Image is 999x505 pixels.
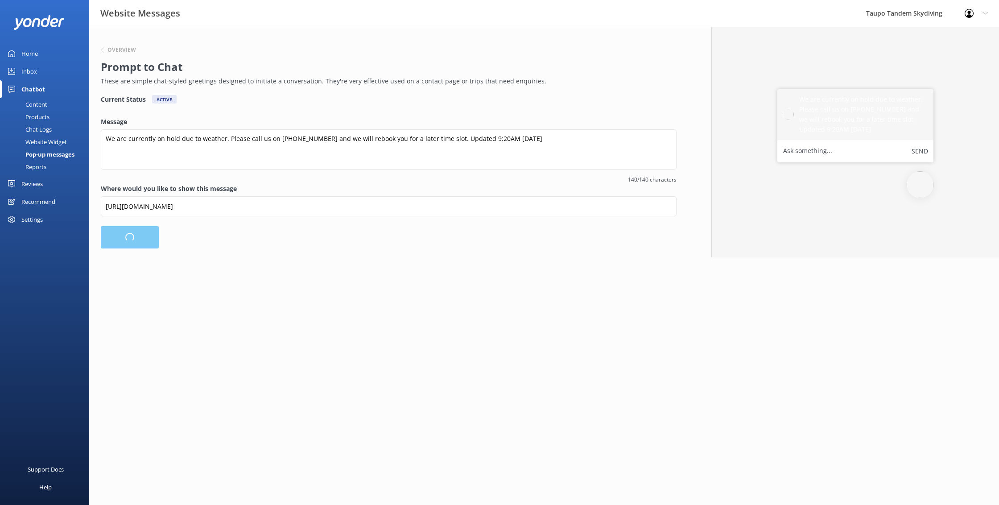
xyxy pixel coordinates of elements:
a: Pop-up messages [5,148,89,161]
img: yonder-white-logo.png [13,15,65,30]
button: Overview [101,47,136,53]
p: These are simple chat-styled greetings designed to initiate a conversation. They're very effectiv... [101,76,672,86]
a: Website Widget [5,136,89,148]
div: Website Widget [5,136,67,148]
div: Support Docs [28,460,64,478]
div: Chat Logs [5,123,52,136]
div: Content [5,98,47,111]
div: Active [152,95,177,103]
h5: We are currently on hold due to weather. Please call us on [PHONE_NUMBER] and we will rebook you ... [799,95,928,135]
div: Recommend [21,193,55,211]
div: Reports [5,161,46,173]
div: Settings [21,211,43,228]
div: Products [5,111,50,123]
div: Pop-up messages [5,148,74,161]
button: Send [912,145,928,157]
div: Help [39,478,52,496]
textarea: We are currently on hold due to weather. Please call us on [PHONE_NUMBER] and we will rebook you ... [101,129,677,170]
input: https://www.example.com/page [101,196,677,216]
div: Chatbot [21,80,45,98]
a: Content [5,98,89,111]
div: Home [21,45,38,62]
a: Chat Logs [5,123,89,136]
div: Reviews [21,175,43,193]
h3: Website Messages [100,6,180,21]
label: Ask something... [783,145,832,157]
h4: Current Status [101,95,146,103]
a: Products [5,111,89,123]
div: Inbox [21,62,37,80]
span: 140/140 characters [101,175,677,184]
h6: Overview [107,47,136,53]
h2: Prompt to Chat [101,58,672,75]
label: Where would you like to show this message [101,184,677,194]
a: Reports [5,161,89,173]
label: Message [101,117,677,127]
